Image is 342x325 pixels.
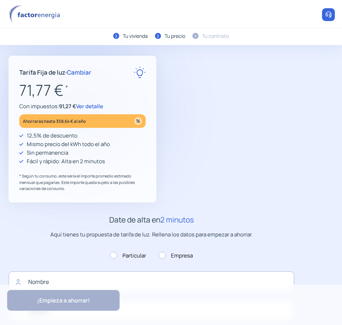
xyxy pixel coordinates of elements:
[19,102,146,111] p: Con impuestos:
[160,215,194,225] span: 2 minutos
[9,214,294,226] h2: Date de alta en
[27,131,77,140] p: 12,5% de descuento
[27,157,105,166] p: Fácil y rápido: Alta en 2 minutos
[325,11,332,18] img: llamar
[19,173,146,192] p: * Según tu consumo, este sería el importe promedio estimado mensual que pagarías. Este importe qu...
[202,32,229,40] div: Tu contrato
[7,5,64,25] img: logo factor
[76,102,103,110] span: Ver detalle
[9,230,294,239] p: Aquí tienes tu propuesta de tarifa de luz. Rellena los datos para empezar a ahorrar.
[134,66,146,78] img: rate-E.svg
[27,140,110,149] p: Mismo precio del kWh todo el año
[165,32,185,40] div: Tu precio
[23,117,86,125] p: Ahorrarás hasta 358,64 € al año
[67,68,91,76] span: Cambiar
[19,78,146,102] p: 71,77 €
[19,67,91,77] p: Tarifa Fija de luz ·
[134,117,142,125] img: percentage_icon.svg
[59,102,76,110] span: 91,27 €
[123,32,148,40] div: Tu vivienda
[110,251,146,260] label: Particular
[159,251,193,260] label: Empresa
[27,149,68,157] p: Sin permanencia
